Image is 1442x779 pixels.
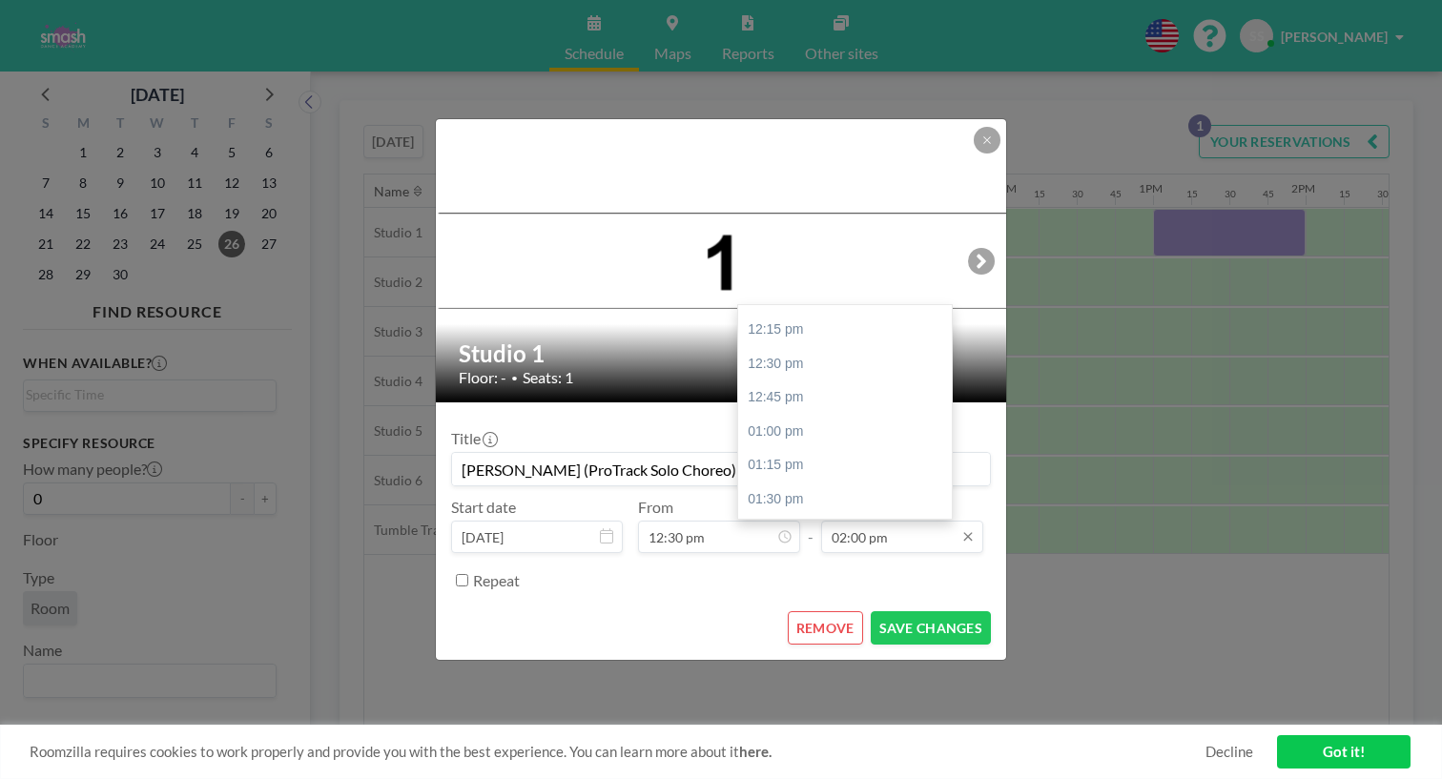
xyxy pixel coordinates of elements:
a: here. [739,743,772,760]
img: 537.png [436,213,1008,309]
h2: Studio 1 [459,339,985,368]
label: Repeat [473,571,520,590]
div: 01:00 pm [738,415,958,449]
div: 12:45 pm [738,380,958,415]
button: SAVE CHANGES [871,611,991,645]
div: 12:15 pm [738,313,958,347]
span: - [808,504,814,546]
a: Got it! [1277,735,1411,769]
span: Roomzilla requires cookies to work properly and provide you with the best experience. You can lea... [30,743,1205,761]
a: Decline [1205,743,1253,761]
div: 01:30 pm [738,482,958,517]
input: (No title) [452,453,990,485]
label: Title [451,429,496,448]
span: Seats: 1 [523,368,573,387]
div: 01:45 pm [738,517,958,551]
div: 01:15 pm [738,448,958,482]
label: From [638,498,673,517]
span: • [511,371,518,385]
span: Floor: - [459,368,506,387]
div: 12:30 pm [738,347,958,381]
button: REMOVE [788,611,863,645]
label: Start date [451,498,516,517]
